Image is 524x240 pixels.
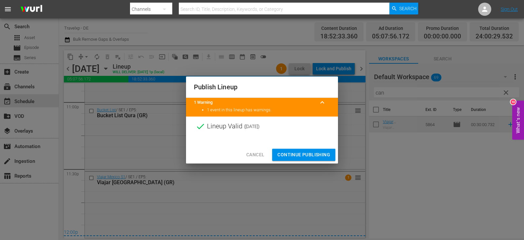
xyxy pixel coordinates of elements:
[194,99,314,106] title: 1 Warning
[194,82,330,92] h2: Publish Lineup
[318,98,326,106] span: keyboard_arrow_up
[246,151,264,159] span: Cancel
[241,149,270,161] button: Cancel
[399,3,417,14] span: Search
[244,121,260,131] span: ( [DATE] )
[501,7,518,12] a: Sign Out
[4,5,12,13] span: menu
[186,117,338,136] div: Lineup Valid
[512,100,524,140] button: Open Feedback Widget
[511,99,516,104] div: 10
[277,151,330,159] span: Continue Publishing
[207,107,330,113] li: 1 event in this lineup has warnings.
[314,95,330,110] button: keyboard_arrow_up
[272,149,335,161] button: Continue Publishing
[16,2,47,17] img: ans4CAIJ8jUAAAAAAAAAAAAAAAAAAAAAAAAgQb4GAAAAAAAAAAAAAAAAAAAAAAAAJMjXAAAAAAAAAAAAAAAAAAAAAAAAgAT5G...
